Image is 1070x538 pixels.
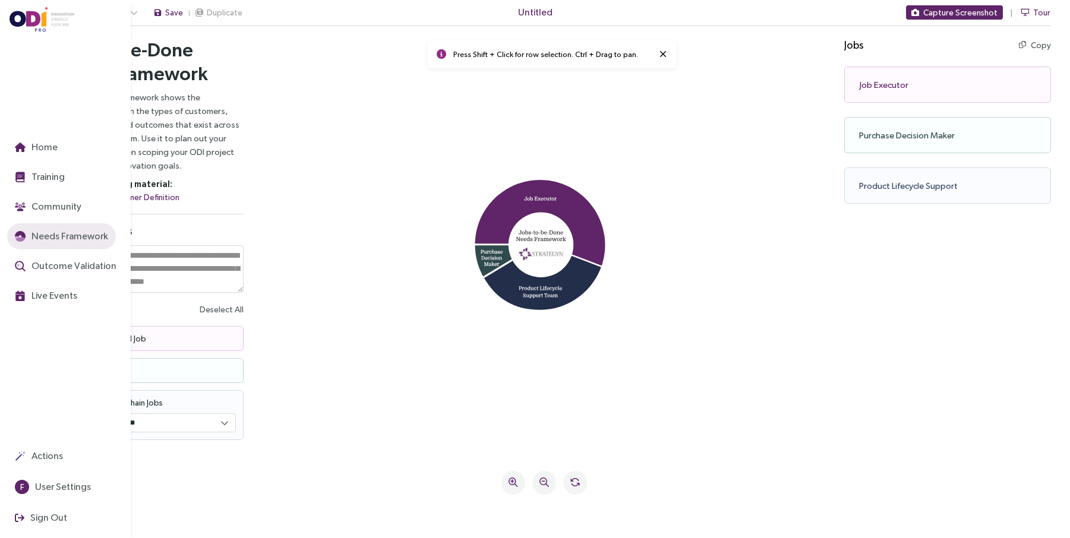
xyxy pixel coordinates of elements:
[7,253,124,279] button: Outcome Validation
[986,12,1018,21] button: Copy
[15,261,26,271] img: Outcome Validation
[15,290,26,301] img: Live Events
[7,283,85,309] button: Live Events
[10,7,75,32] img: ODIpro
[153,5,184,20] button: Save
[923,6,998,19] span: Capture Screenshot
[41,337,86,347] span: Financial Job
[906,5,1003,20] button: Capture Screenshot
[29,448,63,463] span: Actions
[29,258,116,273] span: Outcome Validation
[28,510,67,525] span: Sign Out
[166,274,210,288] button: Deselect All
[7,474,99,500] button: FUser Settings
[29,199,81,214] span: Community
[7,164,72,190] button: Training
[194,5,243,20] button: Duplicate
[1033,6,1050,19] span: Tour
[15,451,26,461] img: Actions
[20,480,24,494] span: F
[41,305,113,315] span: Core Functional Job
[7,443,71,469] button: Actions
[518,5,553,20] span: Untitled
[1021,5,1051,20] button: Tour
[15,201,26,212] img: Community
[29,140,58,154] span: Home
[7,134,65,160] button: Home
[165,6,183,19] span: Save
[15,231,26,242] img: JTBD Needs Framework
[33,479,91,494] span: User Settings
[29,169,65,184] span: Training
[29,229,108,243] span: Needs Framework
[420,19,619,33] p: Press Shift + Click for row selection. Ctrl + Drag to pan.
[15,172,26,182] img: Training
[33,29,1070,525] iframe: Needs Framework
[7,194,89,220] button: Community
[7,505,75,531] button: Sign Out
[7,223,116,249] button: Needs Framework
[41,369,130,379] span: Consumption Chain Jobs
[811,10,831,24] h4: Jobs
[29,288,77,303] span: Live Events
